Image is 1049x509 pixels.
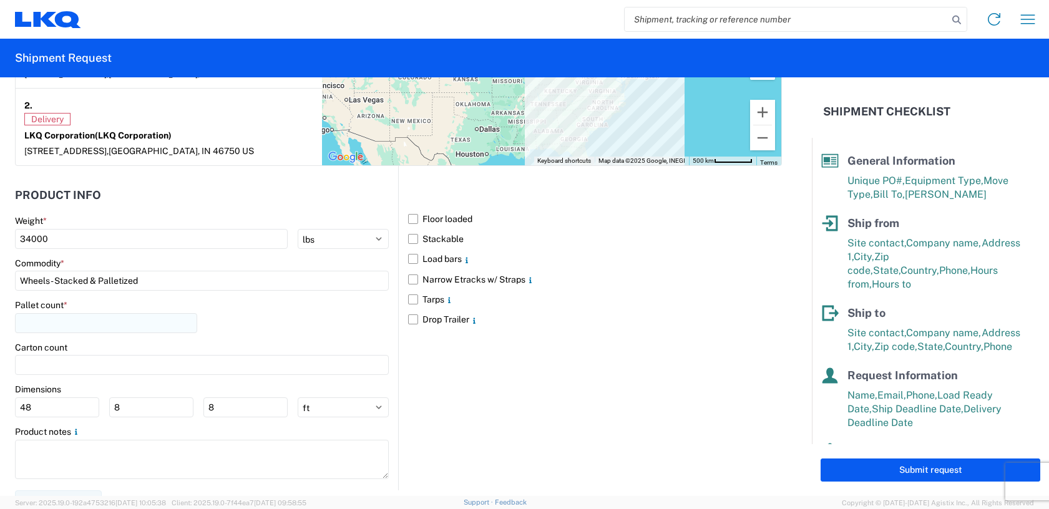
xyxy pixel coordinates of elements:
[408,229,782,249] label: Stackable
[625,7,948,31] input: Shipment, tracking or reference number
[983,341,1012,352] span: Phone
[905,188,987,200] span: [PERSON_NAME]
[408,209,782,229] label: Floor loaded
[15,51,112,65] h2: Shipment Request
[408,269,782,289] label: Narrow Etracks w/ Straps
[15,384,61,395] label: Dimensions
[15,189,101,201] h2: Product Info
[15,342,67,353] label: Carton count
[325,149,366,165] img: Google
[408,289,782,309] label: Tarps
[854,251,874,263] span: City,
[847,237,906,249] span: Site contact,
[847,389,877,401] span: Name,
[900,264,939,276] span: Country,
[15,299,67,311] label: Pallet count
[842,497,1034,508] span: Copyright © [DATE]-[DATE] Agistix Inc., All Rights Reserved
[598,157,685,164] span: Map data ©2025 Google, INEGI
[906,237,982,249] span: Company name,
[325,149,366,165] a: Open this area in Google Maps (opens a new window)
[906,327,982,339] span: Company name,
[877,389,906,401] span: Email,
[939,264,970,276] span: Phone,
[109,397,193,417] input: W
[24,113,71,125] span: Delivery
[15,258,64,269] label: Commodity
[847,327,906,339] span: Site contact,
[95,130,172,140] span: (LKQ Corporation)
[905,175,983,187] span: Equipment Type,
[15,426,81,437] label: Product notes
[823,104,950,119] h2: Shipment Checklist
[15,215,47,226] label: Weight
[464,498,495,506] a: Support
[115,499,166,507] span: [DATE] 10:05:38
[408,249,782,269] label: Load bars
[847,369,958,382] span: Request Information
[847,216,899,230] span: Ship from
[750,100,775,125] button: Zoom in
[874,341,917,352] span: Zip code,
[15,397,99,417] input: L
[24,97,32,113] strong: 2.
[872,278,911,290] span: Hours to
[847,306,886,319] span: Ship to
[872,403,964,415] span: Ship Deadline Date,
[750,125,775,150] button: Zoom out
[109,146,254,156] span: [GEOGRAPHIC_DATA], IN 46750 US
[821,458,1040,482] button: Submit request
[24,130,172,140] strong: LKQ Corporation
[917,341,945,352] span: State,
[254,499,306,507] span: [DATE] 09:58:55
[847,154,955,167] span: General Information
[854,341,874,352] span: City,
[906,389,937,401] span: Phone,
[760,159,778,166] a: Terms
[15,499,166,507] span: Server: 2025.19.0-192a4753216
[847,175,905,187] span: Unique PO#,
[537,157,591,165] button: Keyboard shortcuts
[203,397,288,417] input: H
[689,157,756,165] button: Map Scale: 500 km per 58 pixels
[408,309,782,329] label: Drop Trailer
[873,264,900,276] span: State,
[945,341,983,352] span: Country,
[172,499,306,507] span: Client: 2025.19.0-7f44ea7
[24,146,109,156] span: [STREET_ADDRESS],
[693,157,714,164] span: 500 km
[495,498,527,506] a: Feedback
[873,188,905,200] span: Bill To,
